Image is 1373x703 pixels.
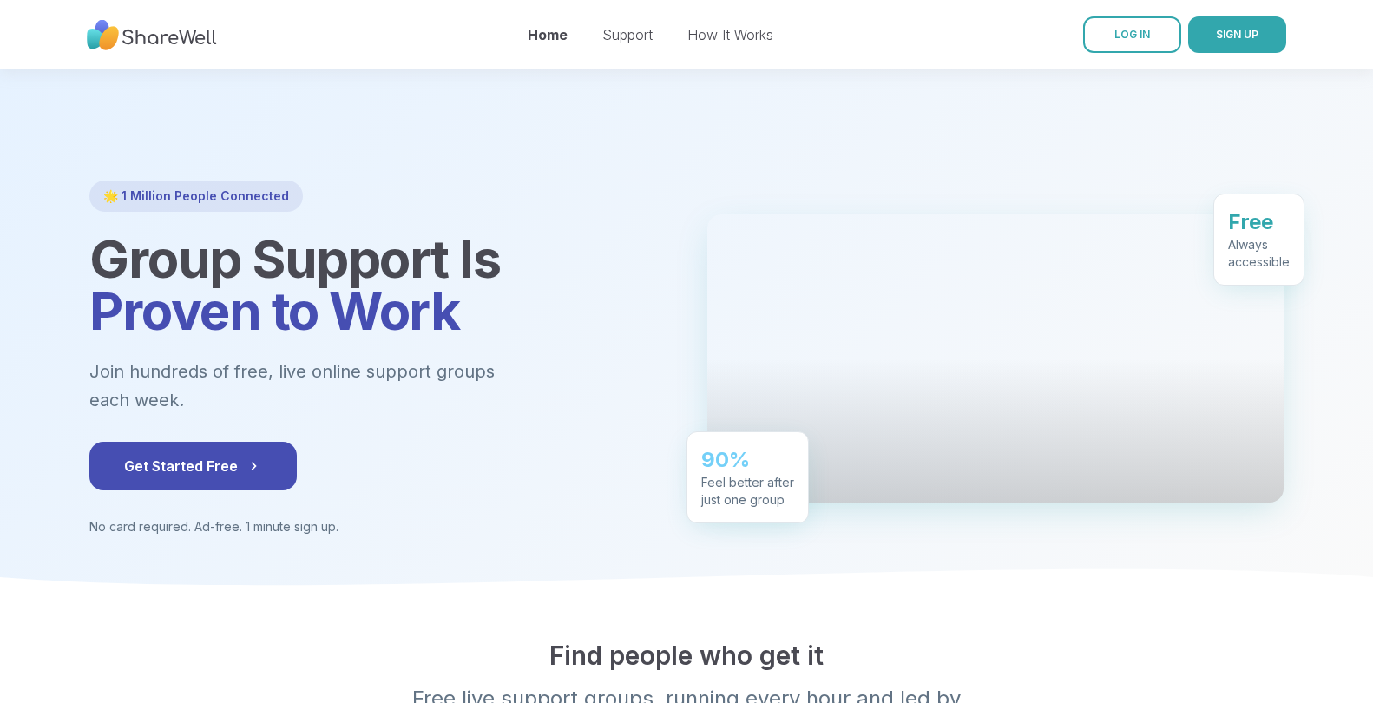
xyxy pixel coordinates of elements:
h1: Group Support Is [89,233,666,337]
div: Feel better after just one group [701,473,794,508]
p: No card required. Ad-free. 1 minute sign up. [89,518,666,535]
div: Always accessible [1228,235,1290,270]
span: LOG IN [1114,28,1150,41]
div: 🌟 1 Million People Connected [89,181,303,212]
a: Support [602,26,653,43]
a: LOG IN [1083,16,1181,53]
button: SIGN UP [1188,16,1286,53]
span: Get Started Free [124,456,262,476]
div: 90% [701,445,794,473]
img: ShareWell Nav Logo [87,11,217,59]
h2: Find people who get it [89,640,1284,671]
span: SIGN UP [1216,28,1258,41]
p: Join hundreds of free, live online support groups each week. [89,358,589,414]
div: Free [1228,207,1290,235]
a: How It Works [687,26,773,43]
span: Proven to Work [89,279,459,342]
button: Get Started Free [89,442,297,490]
a: Home [528,26,568,43]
